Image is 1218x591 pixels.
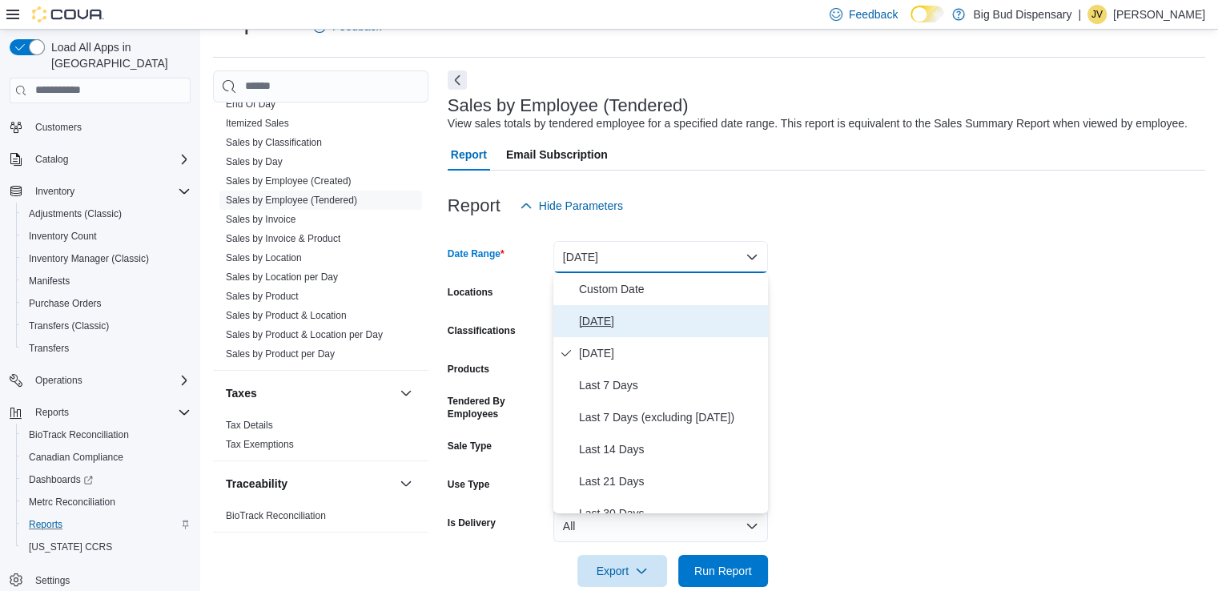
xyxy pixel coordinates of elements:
div: View sales totals by tendered employee for a specified date range. This report is equivalent to t... [448,115,1188,132]
label: Classifications [448,324,516,337]
label: Tendered By Employees [448,395,547,420]
a: Sales by Product per Day [226,348,335,360]
span: Metrc Reconciliation [22,492,191,512]
button: Traceability [226,476,393,492]
span: Inventory [29,182,191,201]
button: Taxes [226,385,393,401]
a: Reports [22,515,69,534]
span: Dashboards [29,473,93,486]
a: BioTrack Reconciliation [22,425,135,444]
a: Metrc Reconciliation [22,492,122,512]
span: Purchase Orders [29,297,102,310]
button: Run Report [678,555,768,587]
span: End Of Day [226,98,275,111]
a: Sales by Employee (Created) [226,175,352,187]
button: Traceability [396,474,416,493]
a: Sales by Location [226,252,302,263]
a: Adjustments (Classic) [22,204,128,223]
span: Sales by Product & Location [226,309,347,322]
span: Last 30 Days [579,504,762,523]
a: Purchase Orders [22,294,108,313]
button: Inventory [3,180,197,203]
button: Manifests [16,270,197,292]
div: Sales [213,94,428,370]
span: Feedback [849,6,898,22]
a: Transfers [22,339,75,358]
span: Run Report [694,563,752,579]
span: Purchase Orders [22,294,191,313]
img: Cova [32,6,104,22]
span: Reports [29,403,191,422]
a: End Of Day [226,98,275,110]
span: Customers [35,121,82,134]
a: Sales by Product [226,291,299,302]
span: Manifests [29,275,70,287]
button: [US_STATE] CCRS [16,536,197,558]
span: JV [1091,5,1103,24]
button: Reports [29,403,75,422]
span: Settings [29,569,191,589]
span: Sales by Day [226,155,283,168]
span: BioTrack Reconciliation [22,425,191,444]
span: Sales by Product & Location per Day [226,328,383,341]
a: Tax Details [226,420,273,431]
span: Washington CCRS [22,537,191,557]
span: Load All Apps in [GEOGRAPHIC_DATA] [45,39,191,71]
button: Transfers [16,337,197,360]
h3: Taxes [226,385,257,401]
p: Big Bud Dispensary [973,5,1071,24]
a: Sales by Location per Day [226,271,338,283]
span: Sales by Classification [226,136,322,149]
span: Customers [29,117,191,137]
span: Last 7 Days [579,376,762,395]
a: Inventory Manager (Classic) [22,249,155,268]
span: Transfers [22,339,191,358]
span: Last 21 Days [579,472,762,491]
p: [PERSON_NAME] [1113,5,1205,24]
a: Dashboards [22,470,99,489]
label: Locations [448,286,493,299]
span: Operations [29,371,191,390]
a: Sales by Invoice & Product [226,233,340,244]
span: Canadian Compliance [22,448,191,467]
a: Canadian Compliance [22,448,130,467]
button: Settings [3,568,197,591]
button: Operations [3,369,197,392]
button: Reports [16,513,197,536]
div: Jonathan Vaughn [1087,5,1107,24]
span: Email Subscription [506,139,608,171]
button: Inventory Count [16,225,197,247]
span: Reports [35,406,69,419]
span: Sales by Employee (Tendered) [226,194,357,207]
span: Inventory Count [29,230,97,243]
label: Sale Type [448,440,492,452]
span: Report [451,139,487,171]
span: Metrc Reconciliation [29,496,115,509]
span: Sales by Invoice & Product [226,232,340,245]
button: Taxes [396,384,416,403]
button: Reports [3,401,197,424]
a: BioTrack Reconciliation [226,510,326,521]
span: BioTrack Reconciliation [29,428,129,441]
button: Next [448,70,467,90]
button: Operations [29,371,89,390]
span: Manifests [22,271,191,291]
a: Tax Exemptions [226,439,294,450]
span: Itemized Sales [226,117,289,130]
span: Canadian Compliance [29,451,123,464]
button: Transfers (Classic) [16,315,197,337]
span: Operations [35,374,82,387]
button: Metrc Reconciliation [16,491,197,513]
span: BioTrack Reconciliation [226,509,326,522]
span: [DATE] [579,312,762,331]
a: Customers [29,118,88,137]
button: Inventory [29,182,81,201]
button: Adjustments (Classic) [16,203,197,225]
a: Sales by Day [226,156,283,167]
button: Catalog [29,150,74,169]
button: Inventory Manager (Classic) [16,247,197,270]
input: Dark Mode [910,6,944,22]
span: Last 14 Days [579,440,762,459]
div: Select listbox [553,273,768,513]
